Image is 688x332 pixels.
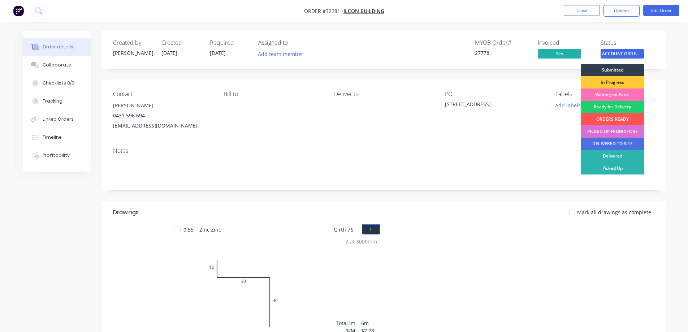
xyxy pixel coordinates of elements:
div: Waiting on Parts [581,89,644,101]
span: Zinc Zinc [196,224,224,235]
button: 1 [362,224,380,234]
div: Bill to [224,91,323,98]
button: Checklists 0/0 [23,74,91,92]
div: DELIVERED TO SITE [581,138,644,150]
button: Collaborate [23,56,91,74]
div: Created by [113,39,153,46]
img: Factory [13,5,24,16]
span: ACCOUNT ORDERS ... [601,49,644,58]
div: Order details [43,44,73,50]
button: Add team member [254,49,307,59]
div: 6m [361,319,377,327]
button: Profitability [23,146,91,164]
div: [PERSON_NAME] [113,49,153,57]
span: [DATE] [210,49,226,56]
div: Submitted [581,64,644,76]
div: Invoiced [538,39,592,46]
div: Profitability [43,152,70,159]
div: Total lm [336,319,355,327]
div: Collaborate [43,62,71,68]
a: ILCON BUILDING [343,8,384,14]
div: Deliver to [334,91,433,98]
span: [DATE] [161,49,177,56]
div: 27778 [475,49,529,57]
button: Tracking [23,92,91,110]
div: ORDERS READY [581,113,644,125]
div: [PERSON_NAME] [113,100,212,111]
span: 0.55 [181,224,196,235]
div: Required [210,39,250,46]
div: Drawings [113,208,139,217]
button: Order details [23,38,91,56]
button: ACCOUNT ORDERS ... [601,49,644,60]
div: PICKED UP FROM STORE [581,125,644,138]
div: [PERSON_NAME]0431 596 694[EMAIL_ADDRESS][DOMAIN_NAME] [113,100,212,131]
button: Close [564,5,600,16]
button: Add team member [258,49,307,59]
button: Linked Orders [23,110,91,128]
div: Tracking [43,98,62,104]
div: Assigned to [258,39,330,46]
button: Timeline [23,128,91,146]
div: [EMAIL_ADDRESS][DOMAIN_NAME] [113,121,212,131]
div: 2 at 3000mm [346,238,377,245]
div: PO [445,91,544,98]
div: Picked Up [581,162,644,174]
div: Created [161,39,201,46]
button: Options [603,5,640,17]
div: Delivered [581,150,644,162]
div: MYOB Order # [475,39,529,46]
div: Ready for Delivery [581,101,644,113]
button: Edit Order [643,5,679,16]
div: Labels [555,91,654,98]
div: In Progress [581,76,644,89]
span: Order #32281 - [304,8,343,14]
div: [STREET_ADDRESS] [445,100,535,111]
div: Status [601,39,655,46]
div: Notes [113,147,655,154]
div: 0431 596 694 [113,111,212,121]
span: Yes [538,49,581,58]
span: Girth 76 [334,224,353,235]
div: Linked Orders [43,116,74,122]
div: Timeline [43,134,62,141]
div: Checklists 0/0 [43,80,74,86]
div: Contact [113,91,212,98]
button: Add labels [551,100,585,110]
